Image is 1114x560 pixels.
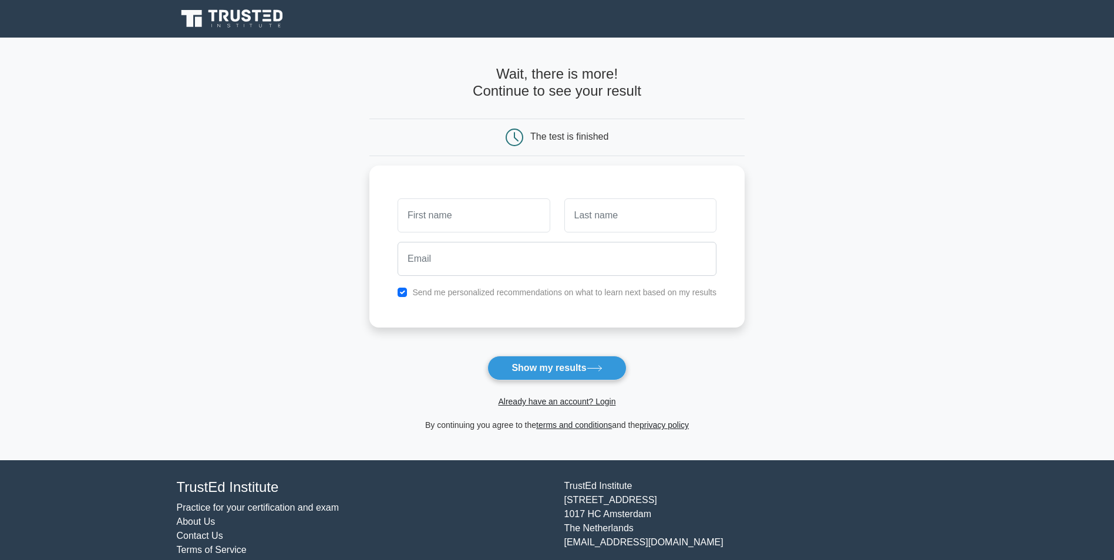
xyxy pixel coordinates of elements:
a: terms and conditions [536,420,612,430]
h4: TrustEd Institute [177,479,550,496]
a: Practice for your certification and exam [177,502,339,512]
input: First name [398,198,550,232]
input: Last name [564,198,716,232]
a: Contact Us [177,531,223,541]
a: privacy policy [640,420,689,430]
input: Email [398,242,716,276]
div: By continuing you agree to the and the [362,418,752,432]
a: About Us [177,517,216,527]
div: The test is finished [530,131,608,141]
a: Terms of Service [177,545,247,555]
label: Send me personalized recommendations on what to learn next based on my results [412,288,716,297]
h4: Wait, there is more! Continue to see your result [369,66,745,100]
button: Show my results [487,356,626,380]
a: Already have an account? Login [498,397,615,406]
